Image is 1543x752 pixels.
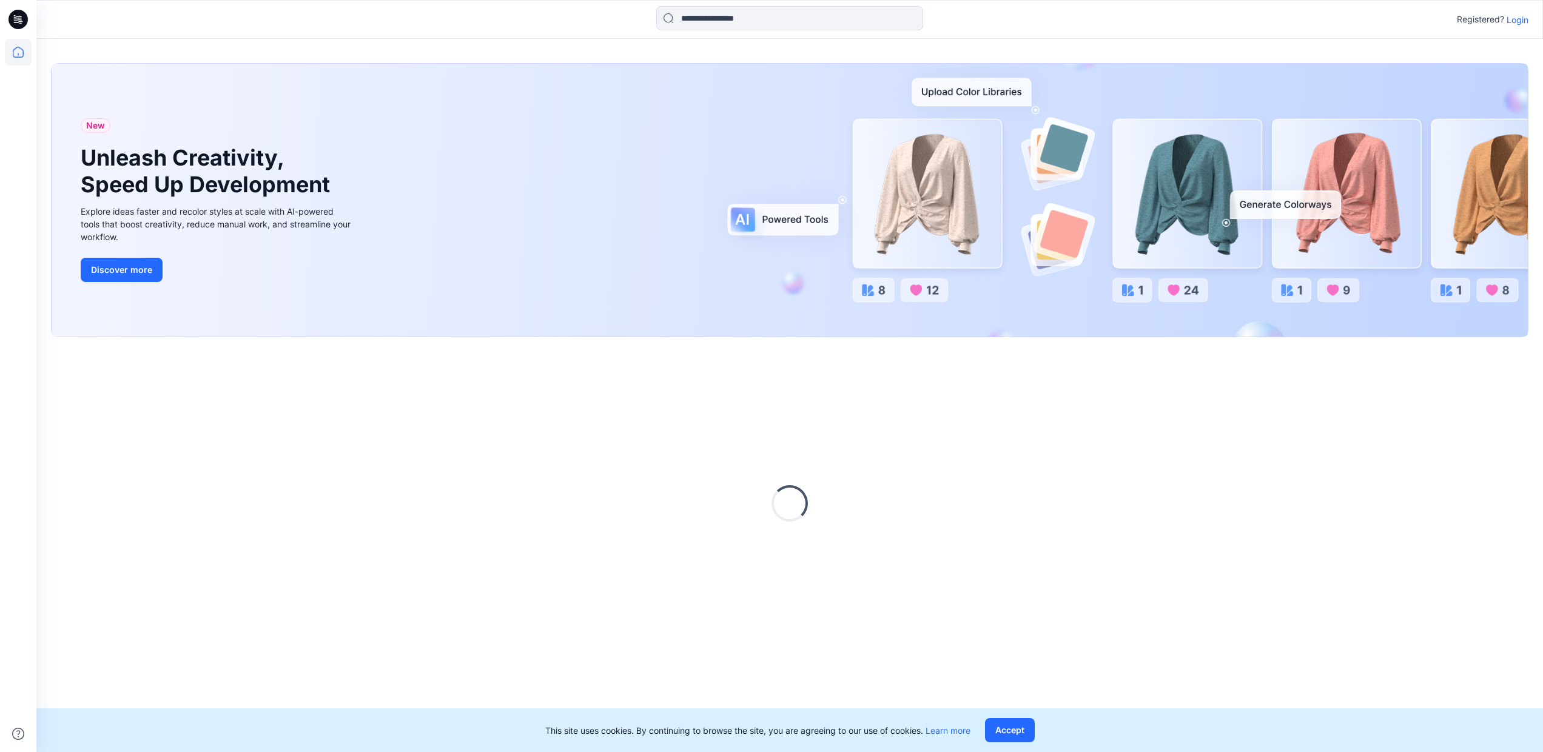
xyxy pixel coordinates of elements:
[926,725,970,736] a: Learn more
[81,258,354,282] a: Discover more
[985,718,1035,742] button: Accept
[545,724,970,737] p: This site uses cookies. By continuing to browse the site, you are agreeing to our use of cookies.
[86,118,105,133] span: New
[81,258,163,282] button: Discover more
[81,145,335,197] h1: Unleash Creativity, Speed Up Development
[1507,13,1528,26] p: Login
[1457,12,1504,27] p: Registered?
[81,205,354,243] div: Explore ideas faster and recolor styles at scale with AI-powered tools that boost creativity, red...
